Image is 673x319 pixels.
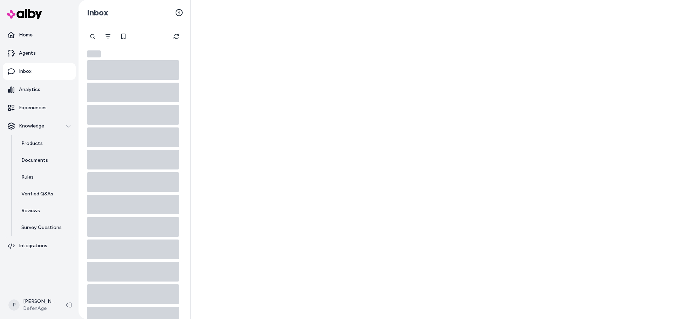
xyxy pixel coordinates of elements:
p: Documents [21,157,48,164]
img: alby Logo [7,9,42,19]
a: Reviews [14,202,76,219]
a: Products [14,135,76,152]
p: Rules [21,174,34,181]
a: Survey Questions [14,219,76,236]
a: Experiences [3,99,76,116]
p: Reviews [21,207,40,214]
a: Agents [3,45,76,62]
button: P[PERSON_NAME]DefenAge [4,294,60,316]
a: Documents [14,152,76,169]
p: Home [19,32,33,39]
button: Knowledge [3,118,76,134]
a: Integrations [3,237,76,254]
a: Inbox [3,63,76,80]
p: Agents [19,50,36,57]
span: P [8,299,20,311]
span: DefenAge [23,305,55,312]
p: Knowledge [19,123,44,130]
a: Rules [14,169,76,186]
a: Verified Q&As [14,186,76,202]
p: [PERSON_NAME] [23,298,55,305]
h2: Inbox [87,7,108,18]
p: Products [21,140,43,147]
p: Integrations [19,242,47,249]
a: Analytics [3,81,76,98]
button: Refresh [169,29,183,43]
button: Filter [101,29,115,43]
p: Survey Questions [21,224,62,231]
p: Experiences [19,104,47,111]
a: Home [3,27,76,43]
p: Analytics [19,86,40,93]
p: Inbox [19,68,32,75]
p: Verified Q&As [21,190,53,197]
